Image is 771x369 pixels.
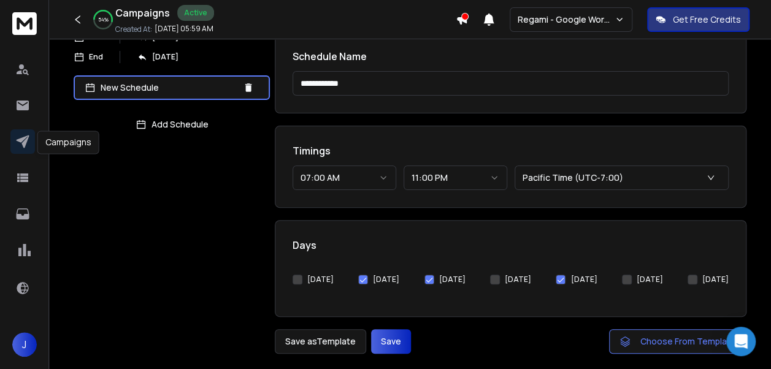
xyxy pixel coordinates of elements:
label: [DATE] [439,275,466,284]
p: [DATE] 05:59 AM [155,24,213,34]
p: Get Free Credits [673,13,741,26]
button: 07:00 AM [293,165,396,190]
label: [DATE] [570,275,597,284]
div: Active [177,5,214,21]
button: J [12,332,37,357]
h1: Campaigns [115,6,170,20]
h1: Schedule Name [293,49,729,64]
label: [DATE] [637,275,663,284]
label: [DATE] [702,275,729,284]
label: [DATE] [505,275,531,284]
button: Choose From Template [609,329,746,354]
button: Save asTemplate [275,329,366,354]
label: [DATE] [307,275,334,284]
p: Created At: [115,25,152,34]
p: Pacific Time (UTC-7:00) [523,172,628,184]
button: Add Schedule [74,112,270,137]
h1: Days [293,238,729,253]
label: [DATE] [373,275,399,284]
button: Get Free Credits [647,7,750,32]
span: Choose From Template [640,335,736,348]
p: Regami - Google Workspace [518,13,615,26]
p: End [89,52,103,62]
button: 11:00 PM [404,165,507,190]
p: [DATE] [152,52,178,62]
h1: Timings [293,143,729,158]
p: New Schedule [101,82,238,94]
div: Open Intercom Messenger [726,327,756,356]
p: 54 % [98,16,109,23]
button: Save [371,329,411,354]
div: Campaigns [37,131,99,154]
